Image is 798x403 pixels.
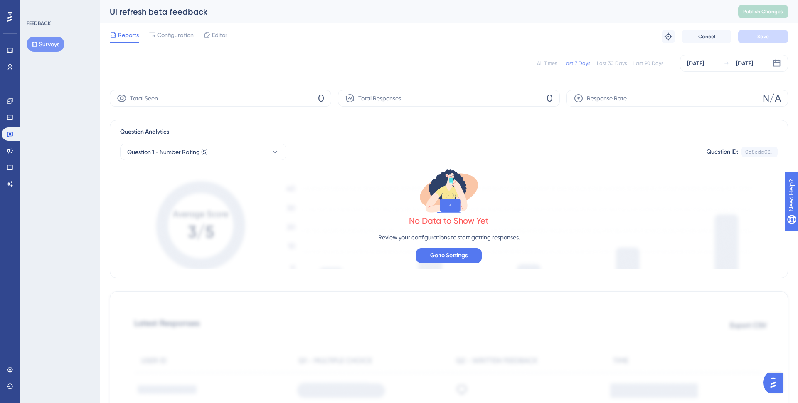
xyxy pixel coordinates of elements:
[564,60,590,67] div: Last 7 Days
[27,20,51,27] div: FEEDBACK
[20,2,52,12] span: Need Help?
[212,30,227,40] span: Editor
[736,58,753,68] div: [DATE]
[157,30,194,40] span: Configuration
[745,149,774,155] div: 0d8cdd03...
[707,147,738,157] div: Question ID:
[118,30,139,40] span: Reports
[358,93,401,103] span: Total Responses
[318,92,324,105] span: 0
[698,33,715,40] span: Cancel
[127,147,208,157] span: Question 1 - Number Rating (5)
[587,93,627,103] span: Response Rate
[430,251,468,261] span: Go to Settings
[633,60,663,67] div: Last 90 Days
[738,30,788,43] button: Save
[597,60,627,67] div: Last 30 Days
[27,37,64,52] button: Surveys
[110,6,717,17] div: UI refresh beta feedback
[757,33,769,40] span: Save
[130,93,158,103] span: Total Seen
[378,232,520,242] p: Review your configurations to start getting responses.
[547,92,553,105] span: 0
[537,60,557,67] div: All Times
[120,144,286,160] button: Question 1 - Number Rating (5)
[409,215,489,226] div: No Data to Show Yet
[763,92,781,105] span: N/A
[682,30,731,43] button: Cancel
[120,127,169,137] span: Question Analytics
[738,5,788,18] button: Publish Changes
[743,8,783,15] span: Publish Changes
[416,248,482,263] button: Go to Settings
[687,58,704,68] div: [DATE]
[763,370,788,395] iframe: UserGuiding AI Assistant Launcher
